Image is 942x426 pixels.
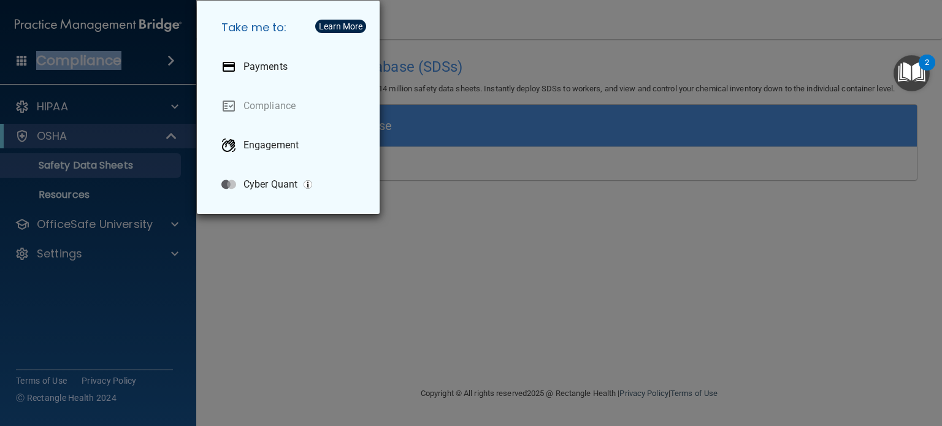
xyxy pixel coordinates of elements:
[212,50,370,84] a: Payments
[243,178,297,191] p: Cyber Quant
[894,55,930,91] button: Open Resource Center, 2 new notifications
[319,22,362,31] div: Learn More
[315,20,366,33] button: Learn More
[212,89,370,123] a: Compliance
[243,139,299,151] p: Engagement
[212,10,370,45] h5: Take me to:
[212,167,370,202] a: Cyber Quant
[730,340,927,388] iframe: Drift Widget Chat Controller
[925,63,929,78] div: 2
[243,61,288,73] p: Payments
[212,128,370,162] a: Engagement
